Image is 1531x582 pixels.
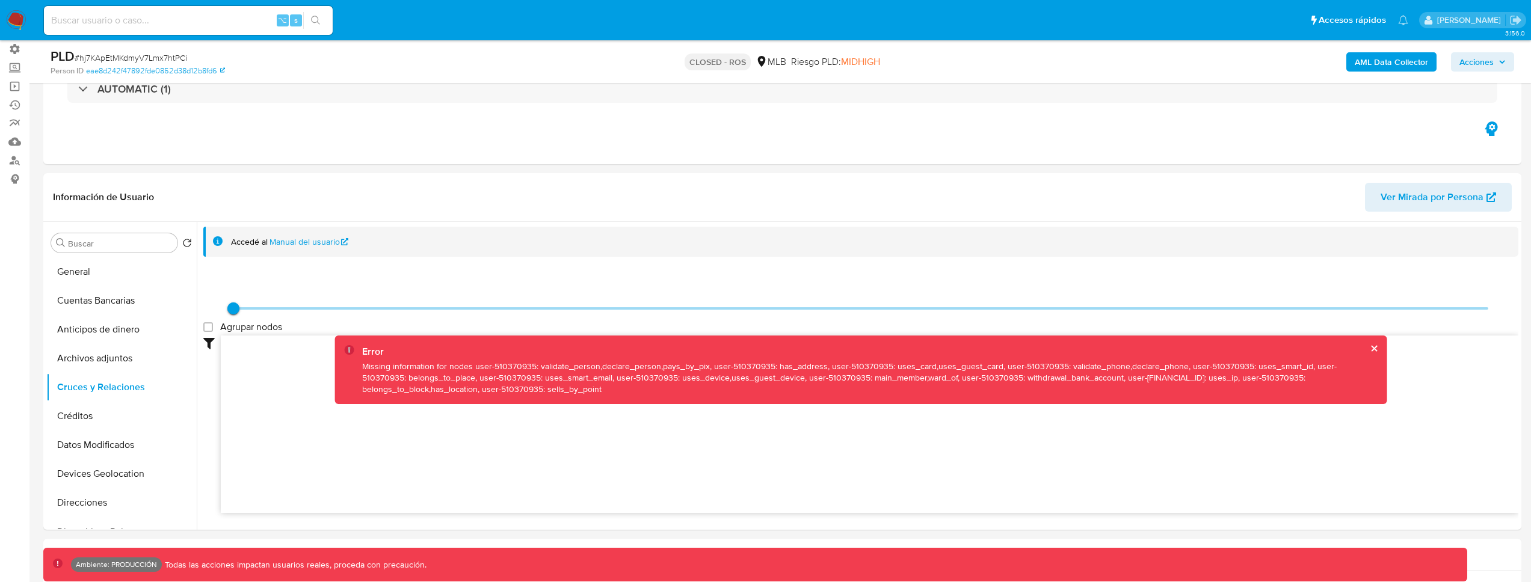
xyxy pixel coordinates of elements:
input: Buscar usuario o caso... [44,13,333,28]
span: # hj7KApEtMKdmyV7Lmx7htPCi [75,52,187,64]
b: AML Data Collector [1355,52,1428,72]
a: Salir [1509,14,1522,26]
button: Dispositivos Point [46,517,197,546]
button: Cruces y Relaciones [46,373,197,402]
button: Ver Mirada por Persona [1365,183,1512,212]
span: Accedé al [231,236,268,248]
button: General [46,257,197,286]
div: AUTOMATIC (1) [67,75,1497,103]
span: Accesos rápidos [1319,14,1386,26]
p: Ambiente: PRODUCCIÓN [76,562,157,567]
button: Buscar [56,238,66,248]
b: Person ID [51,66,84,76]
span: Ver Mirada por Persona [1381,183,1483,212]
span: s [294,14,298,26]
span: Agrupar nodos [220,321,282,333]
b: PLD [51,46,75,66]
span: Riesgo PLD: [791,55,880,69]
p: Todas las acciones impactan usuarios reales, proceda con precaución. [162,559,427,571]
span: ⌥ [278,14,287,26]
button: AML Data Collector [1346,52,1437,72]
button: Anticipos de dinero [46,315,197,344]
div: Missing information for nodes user-510370935: validate_person,declare_person,pays_by_pix, user-51... [362,361,1377,395]
button: Volver al orden por defecto [182,238,192,251]
button: Direcciones [46,488,197,517]
input: Agrupar nodos [203,322,213,332]
button: Datos Modificados [46,430,197,459]
p: kevin.palacios@mercadolibre.com [1437,14,1505,26]
p: CLOSED - ROS [685,54,751,70]
span: 3.156.0 [1505,28,1525,38]
span: MIDHIGH [841,55,880,69]
a: Manual del usuario [270,236,349,248]
input: Buscar [68,238,173,249]
button: search-icon [303,12,328,29]
h3: AUTOMATIC (1) [97,82,171,96]
button: Créditos [46,402,197,430]
button: cerrar [1370,345,1378,352]
a: Notificaciones [1398,15,1408,25]
div: Error [362,345,1377,358]
button: Acciones [1451,52,1514,72]
button: Devices Geolocation [46,459,197,488]
span: Acciones [1459,52,1494,72]
h1: Información de Usuario [53,191,154,203]
div: MLB [756,55,786,69]
button: Cuentas Bancarias [46,286,197,315]
a: eae8d242f47892fde0852d38d12b8fd6 [86,66,225,76]
button: Archivos adjuntos [46,344,197,373]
